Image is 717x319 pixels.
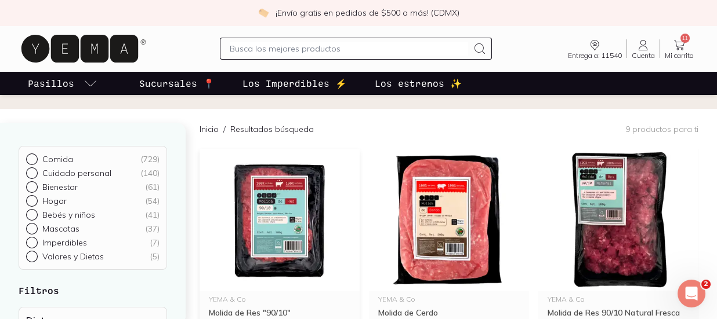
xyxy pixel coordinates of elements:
[701,280,711,289] span: 2
[137,72,217,95] a: Sucursales 📍
[19,285,59,296] strong: Filtros
[145,223,160,234] div: ( 37 )
[42,223,79,234] p: Mascotas
[372,72,464,95] a: Los estrenos ✨
[150,237,160,248] div: ( 7 )
[139,76,215,90] p: Sucursales 📍
[200,149,360,291] img: 33712 Molida de Res 90-10
[200,124,219,134] a: Inicio
[230,123,314,135] p: Resultados búsqueda
[258,8,269,18] img: check
[678,280,705,307] iframe: Intercom live chat
[276,7,459,19] p: ¡Envío gratis en pedidos de $500 o más! (CDMX)
[28,76,74,90] p: Pasillos
[42,182,78,192] p: Bienestar
[145,182,160,192] div: ( 61 )
[375,76,462,90] p: Los estrenos ✨
[150,251,160,262] div: ( 5 )
[42,251,104,262] p: Valores y Dietas
[42,210,95,220] p: Bebés y niños
[378,296,520,303] div: YEMA & Co
[230,42,468,56] input: Busca los mejores productos
[42,154,73,164] p: Comida
[660,38,698,59] a: 11Mi carrito
[563,38,627,59] a: Entrega a: 11540
[568,52,622,59] span: Entrega a: 11540
[242,76,347,90] p: Los Imperdibles ⚡️
[625,124,698,134] p: 9 productos para ti
[632,52,655,59] span: Cuenta
[145,210,160,220] div: ( 41 )
[140,168,160,178] div: ( 140 )
[42,237,87,248] p: Imperdibles
[538,149,698,291] img: Molida de Res 90/10 Natural Fresca
[209,296,350,303] div: YEMA & Co
[145,196,160,206] div: ( 54 )
[680,34,690,43] span: 11
[42,168,111,178] p: Cuidado personal
[240,72,349,95] a: Los Imperdibles ⚡️
[26,72,100,95] a: pasillo-todos-link
[219,123,230,135] span: /
[42,196,67,206] p: Hogar
[369,149,529,291] img: 33715 molida de cerdo
[665,52,694,59] span: Mi carrito
[627,38,660,59] a: Cuenta
[140,154,160,164] div: ( 729 )
[548,296,689,303] div: YEMA & Co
